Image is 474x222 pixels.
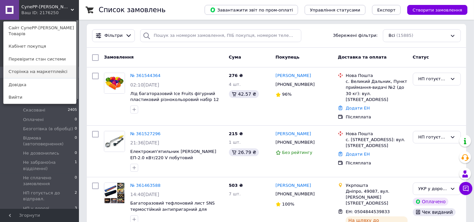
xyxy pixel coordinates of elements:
span: ЕН: 0504844539833 [346,209,390,214]
span: 0 [75,126,77,132]
button: Створити замовлення [407,5,467,15]
span: Управління статусами [310,8,360,12]
span: Всі [388,33,395,39]
a: Багаторазовий тефлоновий лист SNS термостійкий антипригарний для випічки та барбекю 40х60 см чорний [130,201,215,218]
button: Експорт [372,5,401,15]
span: 0 [75,135,77,147]
div: 26.79 ₴ [229,148,259,156]
a: Створити замовлення [401,7,467,12]
span: 0 [75,117,77,123]
span: [PHONE_NUMBER] [276,82,315,87]
span: 276 ₴ [229,73,243,78]
span: НП у дорозі (відправлено) [23,206,75,217]
span: СупеРР-Маркет Корисних Товарів [21,4,71,10]
a: Сторінка на маркетплейсі [4,65,76,78]
img: Фото товару [104,131,125,152]
a: № 361544364 [130,73,161,78]
a: Додати ЕН [346,106,370,111]
button: Чат з покупцем [459,182,472,195]
span: Фільтри [105,33,123,39]
span: 2 [75,190,77,202]
div: Ваш ID: 2176250 [21,10,49,16]
a: Фото товару [104,183,125,204]
span: [PHONE_NUMBER] [276,191,315,196]
a: № 361527296 [130,131,161,136]
img: Фото товару [104,73,125,93]
div: Оплачено [413,198,448,206]
div: 42.57 ₴ [229,90,259,98]
span: [PHONE_NUMBER] [276,140,315,145]
h1: Список замовлень [99,6,165,14]
span: НП готується до відправл. [23,190,75,202]
span: 7 шт. [229,191,241,196]
div: с. [STREET_ADDRESS]: вул. [STREET_ADDRESS] [346,137,407,149]
a: Фото товару [104,73,125,94]
span: Завантажити звіт по пром-оплаті [210,7,293,13]
span: 503 ₴ [229,183,243,188]
a: Лід багаторазовий Ice Fruits фігурний пластиковий різнокольоровий набір 12 шт. [130,91,219,108]
span: Експорт [377,8,396,12]
span: Не дозвонились [23,150,59,156]
span: Доставка та оплата [338,55,387,60]
a: [PERSON_NAME] [276,131,311,137]
a: [PERSON_NAME] [276,183,311,189]
span: Створити замовлення [412,8,462,12]
span: Скасовані [23,107,45,113]
span: Покупець [276,55,300,60]
button: Управління статусами [305,5,365,15]
span: Оплачені [23,117,44,123]
a: Додати ЕН [346,152,370,157]
div: Нова Пошта [346,131,407,137]
span: 0 [75,150,77,156]
span: Не забрано(на відділенні) [23,160,75,171]
span: 215 ₴ [229,131,243,136]
div: НП готується до відправл. [418,76,447,83]
input: Пошук за номером замовлення, ПІБ покупця, номером телефону, Email, номером накладної [140,29,301,42]
a: Перевірити стан системи [4,53,76,65]
a: Сайт СупеРР-[PERSON_NAME] Товарів [4,22,76,40]
span: Збережені фільтри: [333,33,378,39]
div: Післяплата [346,114,407,120]
span: Статус [413,55,429,60]
span: 0 [75,175,77,187]
span: (15885) [396,33,413,38]
span: 96% [282,92,292,97]
a: Довідка [4,79,76,91]
a: № 361463588 [130,183,161,188]
a: [PERSON_NAME] [276,73,311,79]
span: 21:36[DATE] [130,140,159,145]
div: Дніпро, 49087, вул. [PERSON_NAME][STREET_ADDRESS] [346,188,407,207]
span: Без рейтингу [282,150,312,155]
span: Відмова (автоповернення) [23,135,75,147]
div: Укрпошта [346,183,407,188]
span: Безготівка (в обробці) [23,126,73,132]
span: 4 шт. [229,82,241,87]
span: 3 [75,206,77,217]
div: Нова Пошта [346,73,407,79]
img: Фото товару [104,183,125,203]
span: 02:10[DATE] [130,82,159,87]
div: УКР у дорозі (відправлен) [418,185,447,192]
div: с. Великий Дальник, Пункт приймання-видачі №2 (до 30 кг): вул. [STREET_ADDRESS] [346,79,407,103]
span: 2405 [68,107,77,113]
span: 1 шт. [229,140,241,145]
span: Cума [229,55,241,60]
a: Вийти [4,91,76,104]
a: Електрокип'ятильник [PERSON_NAME] ЕП-2.0 кВт/220 V побутовий занурювальний великий нержавіюча сталь [130,149,216,172]
span: Не сплачено замовлення [23,175,75,187]
span: 14:40[DATE] [130,192,159,197]
div: Чек виданий [413,208,456,216]
span: 100% [282,202,294,207]
button: Завантажити звіт по пром-оплаті [205,5,298,15]
span: Замовлення [104,55,134,60]
span: 1 [75,160,77,171]
div: Післяплата [346,160,407,166]
div: НП готується до відправл. [418,134,447,141]
a: Кабінет покупця [4,40,76,53]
